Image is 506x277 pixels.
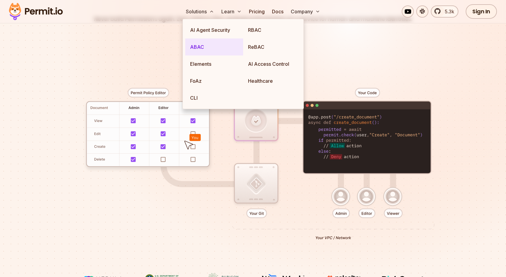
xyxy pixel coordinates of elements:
[441,8,454,15] span: 5.3k
[219,5,244,18] button: Learn
[431,5,458,18] a: 5.3k
[466,4,497,19] a: Sign In
[243,72,301,89] a: Healthcare
[185,55,243,72] a: Elements
[185,22,243,38] a: AI Agent Security
[183,5,216,18] button: Solutions
[6,1,65,22] img: Permit logo
[270,5,286,18] a: Docs
[243,38,301,55] a: ReBAC
[243,55,301,72] a: AI Access Control
[185,38,243,55] a: ABAC
[246,5,267,18] a: Pricing
[185,72,243,89] a: FoAz
[288,5,323,18] button: Company
[243,22,301,38] a: RBAC
[185,89,243,106] a: CLI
